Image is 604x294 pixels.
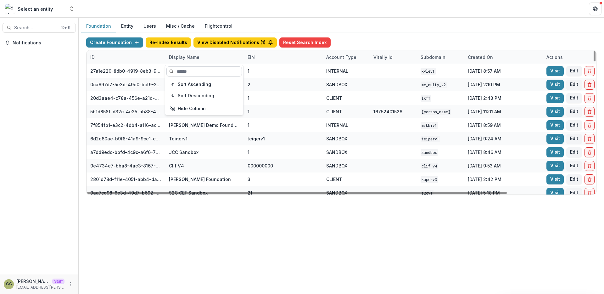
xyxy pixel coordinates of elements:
[546,161,564,171] a: Visit
[178,82,211,87] span: Sort Ascending
[464,64,543,78] div: [DATE] 8:57 AM
[566,161,582,171] button: Edit
[566,80,582,90] button: Edit
[566,174,582,184] button: Edit
[546,188,564,198] a: Visit
[248,149,249,155] div: 1
[370,54,396,60] div: Vitally Id
[421,149,438,156] code: sandbox
[326,68,348,74] div: INTERNAL
[464,145,543,159] div: [DATE] 8:46 AM
[589,3,601,15] button: Get Help
[166,91,242,101] button: Sort Descending
[464,105,543,118] div: [DATE] 11:01 AM
[90,122,161,128] div: 7f854fb1-e3c2-4db4-a116-aca576521abc
[326,108,342,115] div: CLIENT
[584,161,595,171] button: Delete Foundation
[86,37,143,48] button: Create Foundation
[248,189,252,196] div: 21
[326,189,347,196] div: SANDBOX
[566,120,582,130] button: Edit
[90,108,161,115] div: 5b1d858f-d32c-4e25-ab88-434536713791
[326,149,347,155] div: SANDBOX
[417,50,464,64] div: Subdomain
[584,134,595,144] button: Delete Foundation
[421,176,438,183] code: kaporv3
[90,68,161,74] div: 27a1e220-8db0-4919-8eb3-9f29ee33f7b0
[67,280,75,288] button: More
[370,50,417,64] div: Vitally Id
[205,23,232,29] a: Flightcontrol
[322,50,370,64] div: Account Type
[546,134,564,144] a: Visit
[90,162,161,169] div: 9e4734e7-bba8-4ae3-8167-95d86cec7b4b
[165,50,244,64] div: Display Name
[169,135,187,142] div: Teigerv1
[248,122,249,128] div: 1
[566,147,582,157] button: Edit
[244,50,322,64] div: EIN
[59,24,72,31] div: ⌘ + K
[584,147,595,157] button: Delete Foundation
[3,23,76,33] button: Search...
[169,162,184,169] div: Clif V4
[546,174,564,184] a: Visit
[244,54,259,60] div: EIN
[326,95,342,101] div: CLIENT
[322,54,360,60] div: Account Type
[90,95,161,101] div: 20d3aae4-c78a-456e-a21d-91c97a6a725f
[193,37,277,48] button: View Disabled Notifications (1)
[421,95,431,102] code: lkff
[87,50,165,64] div: ID
[373,108,402,115] div: 16752401526
[421,109,451,115] code: [PERSON_NAME]
[248,135,265,142] div: teigerv1
[464,50,543,64] div: Created on
[464,91,543,105] div: [DATE] 2:43 PM
[421,68,436,75] code: kylev1
[169,122,240,128] div: [PERSON_NAME] Demo Foundation
[464,132,543,145] div: [DATE] 9:24 AM
[326,135,347,142] div: SANDBOX
[584,120,595,130] button: Delete Foundation
[81,20,116,32] button: Foundation
[546,93,564,103] a: Visit
[464,159,543,172] div: [DATE] 9:53 AM
[248,95,249,101] div: 1
[546,107,564,117] a: Visit
[566,188,582,198] button: Edit
[87,54,98,60] div: ID
[326,162,347,169] div: SANDBOX
[546,147,564,157] a: Visit
[169,189,208,196] div: S2C CEF Sandbox
[584,174,595,184] button: Delete Foundation
[90,176,161,183] div: 2801d78d-f11e-4051-abb4-dab00da98882
[13,40,73,46] span: Notifications
[18,6,53,12] div: Select an entity
[566,107,582,117] button: Edit
[178,93,214,99] span: Sort Descending
[6,282,12,286] div: Grace Chang
[421,136,440,142] code: teigerv1
[248,162,273,169] div: 000000000
[421,122,438,129] code: mikkiv1
[248,68,249,74] div: 1
[67,3,76,15] button: Open entity switcher
[326,176,342,183] div: CLIENT
[279,37,331,48] button: Reset Search Index
[90,135,161,142] div: 6d2e60ae-b9f8-41a9-9ce1-e608d0f20ec5
[3,38,76,48] button: Notifications
[464,54,497,60] div: Created on
[90,189,161,196] div: 9aa7cd98-6e3d-49d7-b692-3e5f3d1facd4
[169,176,231,183] div: [PERSON_NAME] Foundation
[584,66,595,76] button: Delete Foundation
[16,278,50,285] p: [PERSON_NAME]
[421,163,438,169] code: Clif V4
[248,108,249,115] div: 1
[421,190,433,196] code: s2cv1
[584,80,595,90] button: Delete Foundation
